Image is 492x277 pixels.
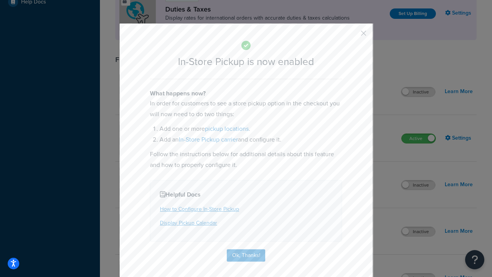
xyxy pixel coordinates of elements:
a: pickup locations [205,124,249,133]
p: In order for customers to see a store pickup option in the checkout you will now need to do two t... [150,98,342,120]
h4: What happens now? [150,89,342,98]
button: Ok, Thanks! [227,249,265,262]
a: Display Pickup Calendar [160,219,217,227]
h2: In-Store Pickup is now enabled [150,56,342,67]
li: Add one or more . [160,123,342,134]
a: In-Store Pickup carrier [179,135,238,144]
h4: Helpful Docs [160,190,332,199]
a: How to Configure In-Store Pickup [160,205,239,213]
p: Follow the instructions below for additional details about this feature and how to properly confi... [150,149,342,170]
li: Add an and configure it. [160,134,342,145]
